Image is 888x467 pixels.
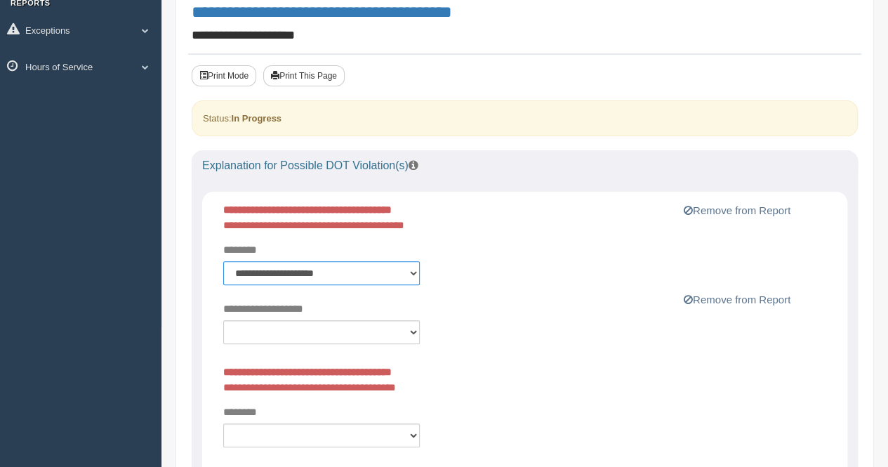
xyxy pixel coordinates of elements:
[192,65,256,86] button: Print Mode
[192,100,858,136] div: Status:
[680,291,795,308] button: Remove from Report
[680,202,795,219] button: Remove from Report
[231,113,281,124] strong: In Progress
[192,150,858,181] div: Explanation for Possible DOT Violation(s)
[263,65,345,86] button: Print This Page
